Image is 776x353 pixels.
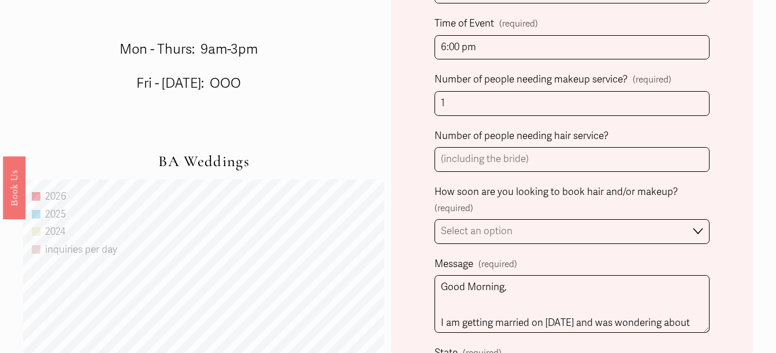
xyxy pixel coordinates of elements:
[435,127,608,145] span: Number of people needing hair service?
[120,41,258,58] span: Mon - Thurs: 9am-3pm
[435,91,710,116] input: (including the bride)
[435,71,628,89] span: Number of people needing makeup service?
[435,275,710,333] textarea: Good Morning, I am getting married on [DATE] and was wondering about availability and pricing. I ...
[478,257,517,273] span: (required)
[23,153,385,171] h2: BA Weddings
[3,156,25,219] a: Book Us
[435,256,473,273] span: Message
[499,16,538,32] span: (required)
[136,75,241,92] span: Fri - [DATE]: OOO
[435,201,473,217] span: (required)
[435,147,710,172] input: (including the bride)
[435,35,710,60] input: (estimated time)
[633,72,671,88] span: (required)
[435,183,678,201] span: How soon are you looking to book hair and/or makeup?
[435,219,710,244] select: How soon are you looking to book hair and/or makeup?
[435,15,494,33] span: Time of Event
